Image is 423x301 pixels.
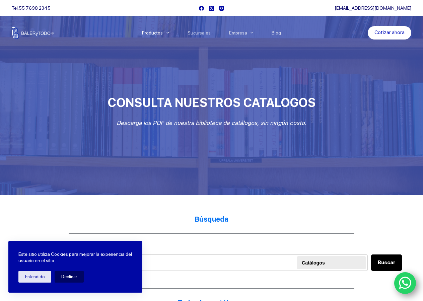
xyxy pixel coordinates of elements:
[18,271,51,283] button: Entendido
[12,26,54,39] img: Balerytodo
[108,95,315,110] span: CONSULTA NUESTROS CATALOGOS
[195,215,229,223] strong: Búsqueda
[117,120,306,126] em: Descarga los PDF de nuestra biblioteca de catálogos, sin ningún costo.
[394,272,416,294] a: WhatsApp
[55,271,84,283] button: Declinar
[335,5,411,11] a: [EMAIL_ADDRESS][DOMAIN_NAME]
[18,251,132,264] p: Este sitio utiliza Cookies para mejorar la experiencia del usuario en el sitio.
[209,6,214,11] a: X (Twitter)
[21,254,368,271] input: Search files...
[133,16,290,50] nav: Menu Principal
[12,5,51,11] span: Tel.
[219,6,224,11] a: Instagram
[368,26,411,40] a: Cotizar ahora
[19,5,51,11] a: 55 7698 2345
[199,6,204,11] a: Facebook
[371,254,402,271] button: Buscar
